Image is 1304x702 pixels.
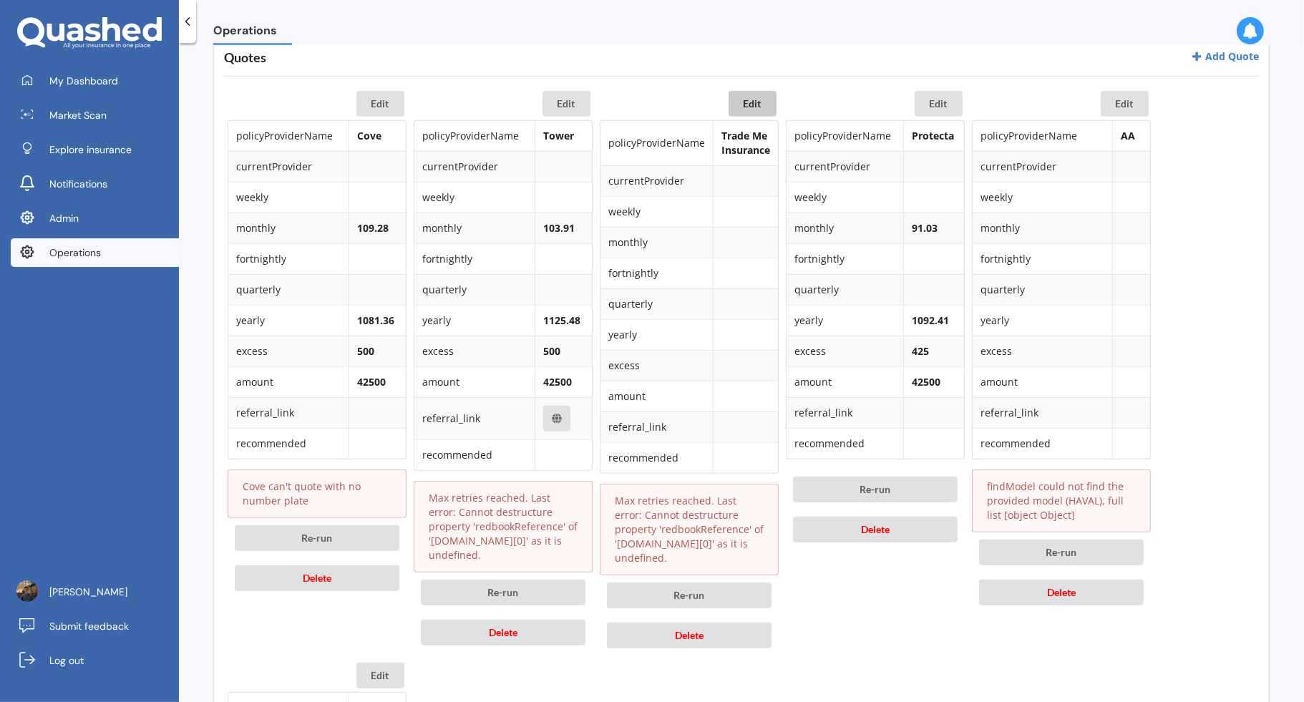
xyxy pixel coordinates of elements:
td: yearly [600,319,713,350]
button: Re-run [235,525,399,551]
button: Edit [356,91,404,117]
button: Delete [421,620,585,645]
b: Trade Me Insurance [721,129,770,157]
span: Delete [1047,586,1076,598]
td: weekly [973,182,1112,213]
td: referral_link [228,397,349,428]
span: [PERSON_NAME] [49,585,127,599]
td: quarterly [228,274,349,305]
td: weekly [414,182,535,213]
a: Add Quote [1191,49,1259,63]
span: Notifications [49,177,107,191]
td: monthly [787,213,903,243]
td: quarterly [973,274,1112,305]
td: quarterly [787,274,903,305]
td: recommended [228,428,349,459]
td: yearly [973,305,1112,336]
td: yearly [228,305,349,336]
span: Admin [49,211,79,225]
b: Cove [357,129,381,142]
button: Delete [607,623,772,648]
p: Max retries reached. Last error: Cannot destructure property 'redbookReference' of '[DOMAIN_NAME]... [429,491,578,562]
img: ACg8ocJLa-csUtcL-80ItbA20QSwDJeqfJvWfn8fgM9RBEIPTcSLDHdf=s96-c [16,580,38,602]
td: amount [228,366,349,397]
a: Operations [11,238,179,267]
td: recommended [414,439,535,470]
p: findModel could not find the provided model (HAVAL), full list [object Object] [987,479,1136,522]
b: AA [1121,129,1135,142]
button: Edit [915,91,963,117]
td: yearly [414,305,535,336]
a: Admin [11,204,179,233]
b: Protecta [912,129,954,142]
a: [PERSON_NAME] [11,577,179,606]
td: monthly [600,227,713,258]
b: 1092.41 [912,313,949,327]
td: policyProviderName [228,121,349,151]
span: Market Scan [49,108,107,122]
a: Submit feedback [11,612,179,640]
b: 500 [357,344,374,358]
span: Operations [213,24,292,43]
td: currentProvider [973,151,1112,182]
b: Tower [543,129,574,142]
td: policyProviderName [787,121,903,151]
b: 42500 [912,375,940,389]
b: 1081.36 [357,313,394,327]
span: Operations [49,245,101,260]
td: monthly [973,213,1112,243]
td: currentProvider [600,165,713,196]
td: quarterly [600,288,713,319]
td: amount [600,381,713,411]
td: referral_link [414,397,535,439]
button: Delete [979,580,1144,605]
b: 42500 [543,375,572,389]
td: referral_link [787,397,903,428]
button: Edit [542,91,590,117]
td: excess [787,336,903,366]
a: Log out [11,646,179,675]
b: 109.28 [357,221,389,235]
span: Submit feedback [49,619,129,633]
button: Edit [729,91,777,117]
span: Log out [49,653,84,668]
td: recommended [787,428,903,459]
button: Edit [1101,91,1149,117]
p: Cove can't quote with no number plate [243,479,391,508]
b: 1125.48 [543,313,580,327]
td: referral_link [973,397,1112,428]
span: Delete [303,572,331,584]
b: 91.03 [912,221,938,235]
td: recommended [973,428,1112,459]
td: fortnightly [600,258,713,288]
td: monthly [414,213,535,243]
span: Delete [861,523,890,535]
p: Max retries reached. Last error: Cannot destructure property 'redbookReference' of '[DOMAIN_NAME]... [615,494,764,565]
button: Delete [793,517,958,542]
td: amount [787,366,903,397]
td: weekly [600,196,713,227]
b: 103.91 [543,221,575,235]
b: 42500 [357,375,386,389]
td: fortnightly [787,243,903,274]
b: 500 [543,344,560,358]
td: fortnightly [228,243,349,274]
td: monthly [228,213,349,243]
button: Edit [356,663,404,688]
td: fortnightly [973,243,1112,274]
span: Explore insurance [49,142,132,157]
td: excess [973,336,1112,366]
td: amount [973,366,1112,397]
button: Re-run [421,580,585,605]
button: Re-run [793,477,958,502]
td: currentProvider [414,151,535,182]
td: currentProvider [787,151,903,182]
a: Notifications [11,170,179,198]
a: Explore insurance [11,135,179,164]
button: Delete [235,565,399,591]
td: excess [600,350,713,381]
td: quarterly [414,274,535,305]
td: recommended [600,442,713,473]
a: My Dashboard [11,67,179,95]
td: policyProviderName [600,121,713,165]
